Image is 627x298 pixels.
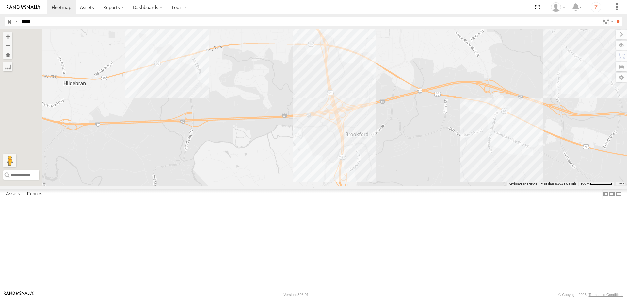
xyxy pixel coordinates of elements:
[591,2,601,12] i: ?
[3,32,12,41] button: Zoom in
[3,41,12,50] button: Zoom out
[616,189,622,199] label: Hide Summary Table
[3,50,12,59] button: Zoom Home
[541,182,576,185] span: Map data ©2025 Google
[602,189,609,199] label: Dock Summary Table to the Left
[616,73,627,82] label: Map Settings
[600,17,614,26] label: Search Filter Options
[24,190,46,199] label: Fences
[558,293,623,297] div: © Copyright 2025 -
[580,182,590,185] span: 500 m
[284,293,309,297] div: Version: 308.01
[7,5,40,9] img: rand-logo.svg
[3,62,12,71] label: Measure
[578,182,614,186] button: Map Scale: 500 m per 64 pixels
[549,2,568,12] div: Darlene Carter
[509,182,537,186] button: Keyboard shortcuts
[3,190,23,199] label: Assets
[617,182,624,185] a: Terms (opens in new tab)
[589,293,623,297] a: Terms and Conditions
[4,291,34,298] a: Visit our Website
[14,17,19,26] label: Search Query
[3,154,16,167] button: Drag Pegman onto the map to open Street View
[609,189,615,199] label: Dock Summary Table to the Right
